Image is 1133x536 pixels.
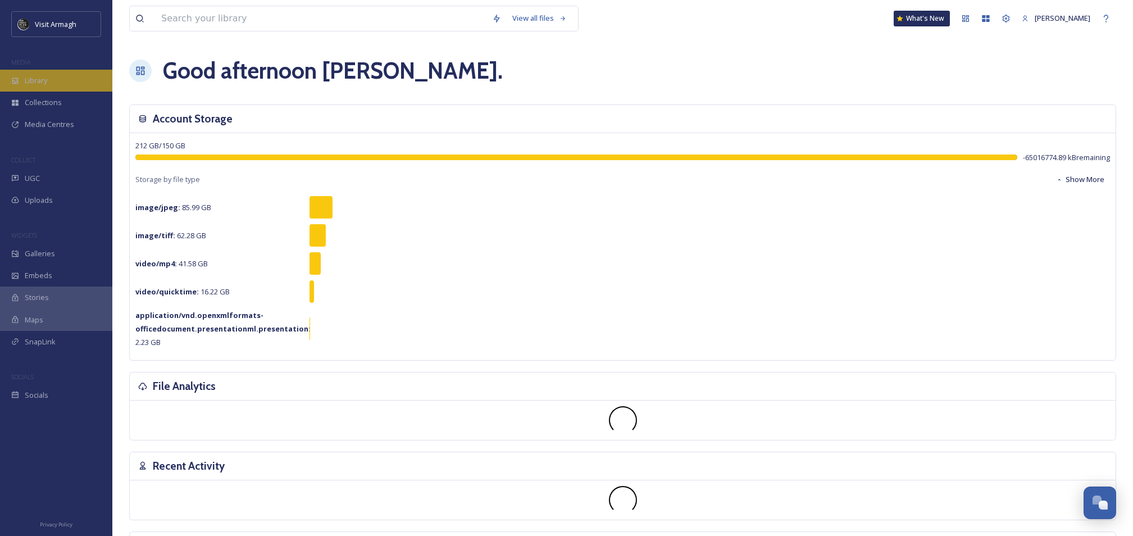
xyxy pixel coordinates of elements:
[153,458,225,474] h3: Recent Activity
[18,19,29,30] img: THE-FIRST-PLACE-VISIT-ARMAGH.COM-BLACK.jpg
[153,378,216,394] h3: File Analytics
[135,310,311,347] span: 2.23 GB
[1023,152,1110,163] span: -65016774.89 kB remaining
[163,54,503,88] h1: Good afternoon [PERSON_NAME] .
[25,195,53,206] span: Uploads
[25,248,55,259] span: Galleries
[135,230,175,240] strong: image/tiff :
[135,258,208,269] span: 41.58 GB
[135,230,206,240] span: 62.28 GB
[135,310,311,334] strong: application/vnd.openxmlformats-officedocument.presentationml.presentation :
[25,270,52,281] span: Embeds
[135,202,180,212] strong: image/jpeg :
[11,58,31,66] span: MEDIA
[135,202,211,212] span: 85.99 GB
[135,287,199,297] strong: video/quicktime :
[135,140,185,151] span: 212 GB / 150 GB
[11,156,35,164] span: COLLECT
[11,231,37,239] span: WIDGETS
[11,373,34,381] span: SOCIALS
[507,7,572,29] a: View all files
[25,315,43,325] span: Maps
[135,258,177,269] strong: video/mp4 :
[25,75,47,86] span: Library
[156,6,486,31] input: Search your library
[40,521,72,528] span: Privacy Policy
[40,517,72,530] a: Privacy Policy
[25,173,40,184] span: UGC
[1035,13,1090,23] span: [PERSON_NAME]
[25,292,49,303] span: Stories
[135,174,200,185] span: Storage by file type
[153,111,233,127] h3: Account Storage
[25,97,62,108] span: Collections
[1016,7,1096,29] a: [PERSON_NAME]
[25,337,56,347] span: SnapLink
[1050,169,1110,190] button: Show More
[25,119,74,130] span: Media Centres
[35,19,76,29] span: Visit Armagh
[25,390,48,401] span: Socials
[1084,487,1116,519] button: Open Chat
[894,11,950,26] a: What's New
[135,287,230,297] span: 16.22 GB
